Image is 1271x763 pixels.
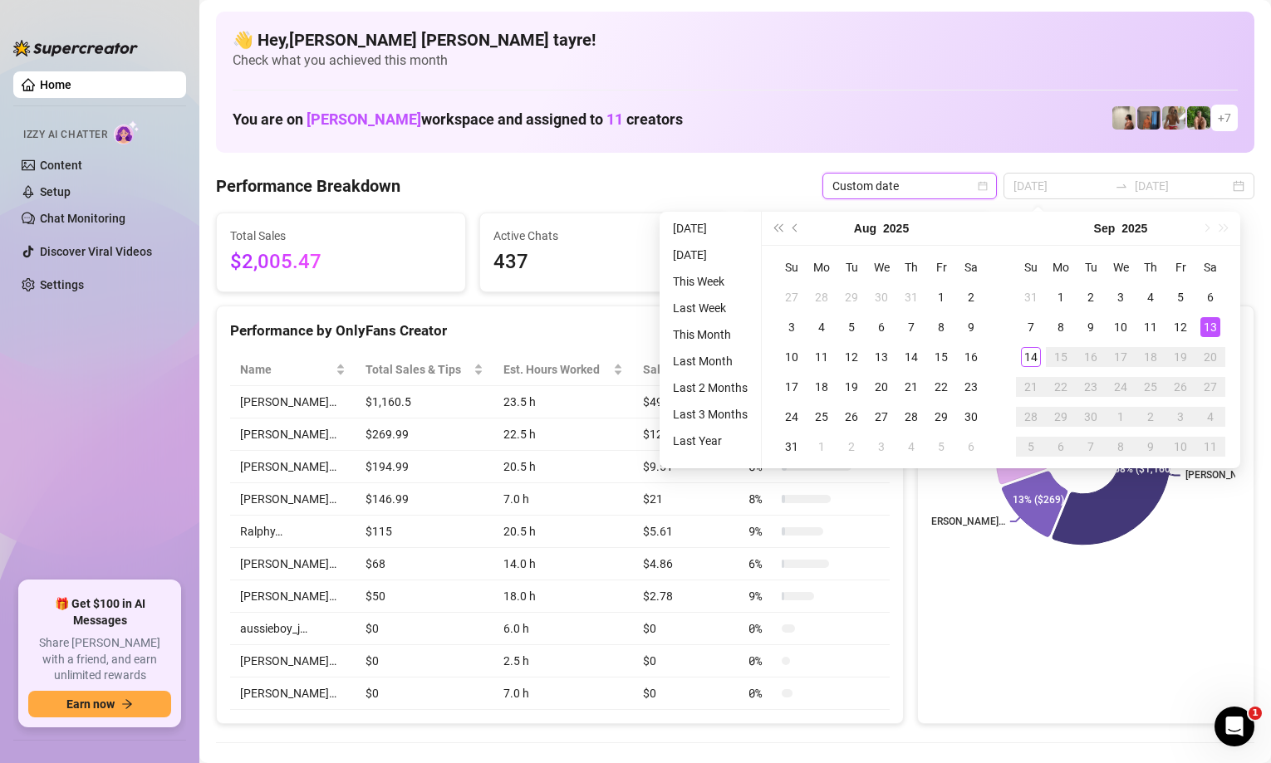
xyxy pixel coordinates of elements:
div: 9 [961,317,981,337]
div: 2 [961,287,981,307]
div: 6 [961,437,981,457]
td: 2025-08-31 [777,432,807,462]
div: 27 [782,287,802,307]
td: $0 [356,645,494,677]
h4: 👋 Hey, [PERSON_NAME] [PERSON_NAME] tayre ! [233,28,1238,51]
button: Choose a year [883,212,909,245]
li: This Week [666,271,754,291]
th: Name [230,354,356,386]
li: Last Year [666,431,754,451]
td: 2025-08-31 [1016,282,1046,312]
div: Est. Hours Worked [503,360,610,379]
div: 22 [931,377,951,397]
div: 10 [1170,437,1190,457]
span: [PERSON_NAME] [307,110,421,128]
div: 30 [1081,407,1101,427]
td: 2.5 h [493,645,633,677]
div: 1 [1111,407,1131,427]
span: 11 [606,110,623,128]
td: 6.0 h [493,613,633,645]
td: 2025-09-08 [1046,312,1076,342]
span: Custom date [832,174,987,198]
td: $5.61 [633,516,739,548]
td: 2025-10-08 [1106,432,1136,462]
td: $9.51 [633,451,739,483]
span: Name [240,360,332,379]
div: 21 [901,377,921,397]
td: $1,160.5 [356,386,494,418]
th: Mo [807,252,837,282]
td: $0 [356,613,494,645]
td: 2025-09-03 [866,432,896,462]
td: $4.86 [633,548,739,580]
div: 2 [1081,287,1101,307]
img: logo-BBDzfeDw.svg [13,40,138,56]
div: 26 [1170,377,1190,397]
div: 28 [1021,407,1041,427]
td: 2025-08-13 [866,342,896,372]
th: Fr [1165,252,1195,282]
button: Choose a year [1121,212,1147,245]
td: [PERSON_NAME]… [230,386,356,418]
td: 2025-08-02 [956,282,986,312]
div: 29 [931,407,951,427]
td: 2025-09-03 [1106,282,1136,312]
td: 2025-10-02 [1136,402,1165,432]
td: 2025-07-27 [777,282,807,312]
div: 3 [871,437,891,457]
div: 3 [782,317,802,337]
td: 2025-09-28 [1016,402,1046,432]
td: 2025-08-04 [807,312,837,342]
td: 2025-09-22 [1046,372,1076,402]
li: Last 2 Months [666,378,754,398]
span: to [1115,179,1128,193]
div: 1 [931,287,951,307]
td: 2025-08-30 [956,402,986,432]
td: 2025-09-01 [807,432,837,462]
a: Setup [40,185,71,198]
a: Discover Viral Videos [40,245,152,258]
div: 24 [1111,377,1131,397]
div: 5 [1021,437,1041,457]
td: 2025-09-14 [1016,342,1046,372]
td: 2025-09-13 [1195,312,1225,342]
div: 6 [1200,287,1220,307]
td: 2025-10-06 [1046,432,1076,462]
span: Total Sales [230,227,452,245]
span: 0 % [748,652,775,670]
td: $115 [356,516,494,548]
div: 7 [1081,437,1101,457]
div: 7 [901,317,921,337]
td: 22.5 h [493,418,633,451]
button: Last year (Control + left) [768,212,787,245]
a: Chat Monitoring [40,212,125,225]
div: 15 [931,347,951,367]
th: Th [1136,252,1165,282]
th: Th [896,252,926,282]
td: 20.5 h [493,451,633,483]
li: Last 3 Months [666,404,754,424]
span: $2,005.47 [230,247,452,278]
th: Fr [926,252,956,282]
div: 4 [812,317,832,337]
div: 4 [1200,407,1220,427]
th: Tu [837,252,866,282]
li: [DATE] [666,245,754,265]
td: [PERSON_NAME]… [230,483,356,516]
td: 2025-09-19 [1165,342,1195,372]
div: 29 [842,287,861,307]
div: 2 [842,437,861,457]
div: 25 [812,407,832,427]
td: 2025-10-11 [1195,432,1225,462]
td: $0 [633,645,739,677]
div: 12 [1170,317,1190,337]
td: $194.99 [356,451,494,483]
td: 2025-09-05 [1165,282,1195,312]
td: 2025-09-26 [1165,372,1195,402]
td: [PERSON_NAME]… [230,418,356,451]
div: 18 [1141,347,1161,367]
td: 2025-10-01 [1106,402,1136,432]
td: [PERSON_NAME]… [230,548,356,580]
div: 1 [812,437,832,457]
div: 12 [842,347,861,367]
